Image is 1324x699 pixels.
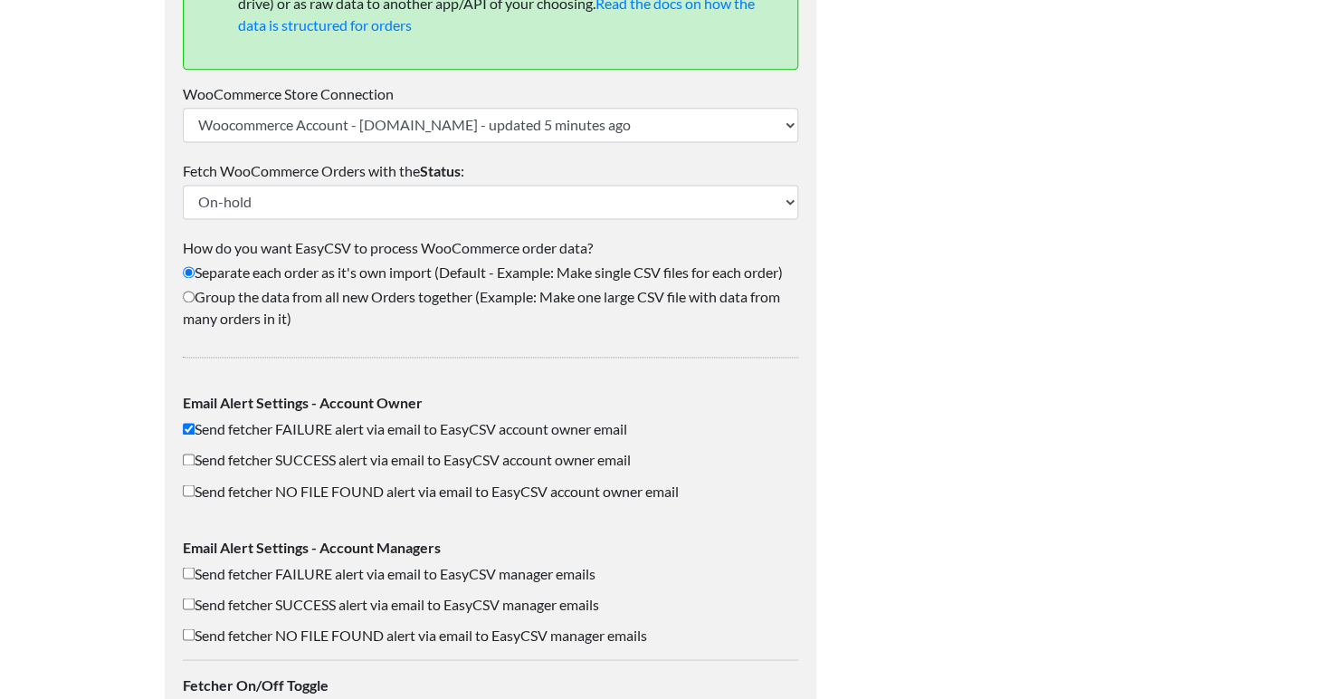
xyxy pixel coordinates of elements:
label: Group the data from all new Orders together (Example: Make one large CSV file with data from many... [183,286,798,330]
input: Separate each order as it's own import (Default - Example: Make single CSV files for each order) [183,266,195,278]
input: Send fetcher FAILURE alert via email to EasyCSV manager emails [183,567,195,579]
input: Send fetcher FAILURE alert via email to EasyCSV account owner email [183,423,195,435]
input: Send fetcher NO FILE FOUND alert via email to EasyCSV manager emails [183,628,195,640]
label: WooCommerce Store Connection [183,83,798,105]
label: Separate each order as it's own import (Default - Example: Make single CSV files for each order) [183,262,798,283]
label: Send fetcher SUCCESS alert via email to EasyCSV account owner email [183,449,798,471]
label: Fetcher On/Off Toggle [183,674,798,695]
label: Send fetcher SUCCESS alert via email to EasyCSV manager emails [183,593,798,615]
label: Fetch WooCommerce Orders with the : [183,160,798,182]
input: Send fetcher NO FILE FOUND alert via email to EasyCSV account owner email [183,484,195,496]
label: Send fetcher NO FILE FOUND alert via email to EasyCSV manager emails [183,624,798,646]
b: Status [420,162,461,179]
label: Send fetcher NO FILE FOUND alert via email to EasyCSV account owner email [183,480,798,502]
strong: Email Alert Settings - Account Owner [183,394,423,411]
label: Send fetcher FAILURE alert via email to EasyCSV account owner email [183,418,798,440]
iframe: Drift Widget Chat Controller [1234,608,1302,677]
label: How do you want EasyCSV to process WooCommerce order data? [183,237,798,259]
label: Send fetcher FAILURE alert via email to EasyCSV manager emails [183,562,798,584]
input: Send fetcher SUCCESS alert via email to EasyCSV manager emails [183,598,195,609]
input: Send fetcher SUCCESS alert via email to EasyCSV account owner email [183,454,195,465]
input: Group the data from all new Orders together (Example: Make one large CSV file with data from many... [183,291,195,302]
strong: Email Alert Settings - Account Managers [183,538,441,555]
